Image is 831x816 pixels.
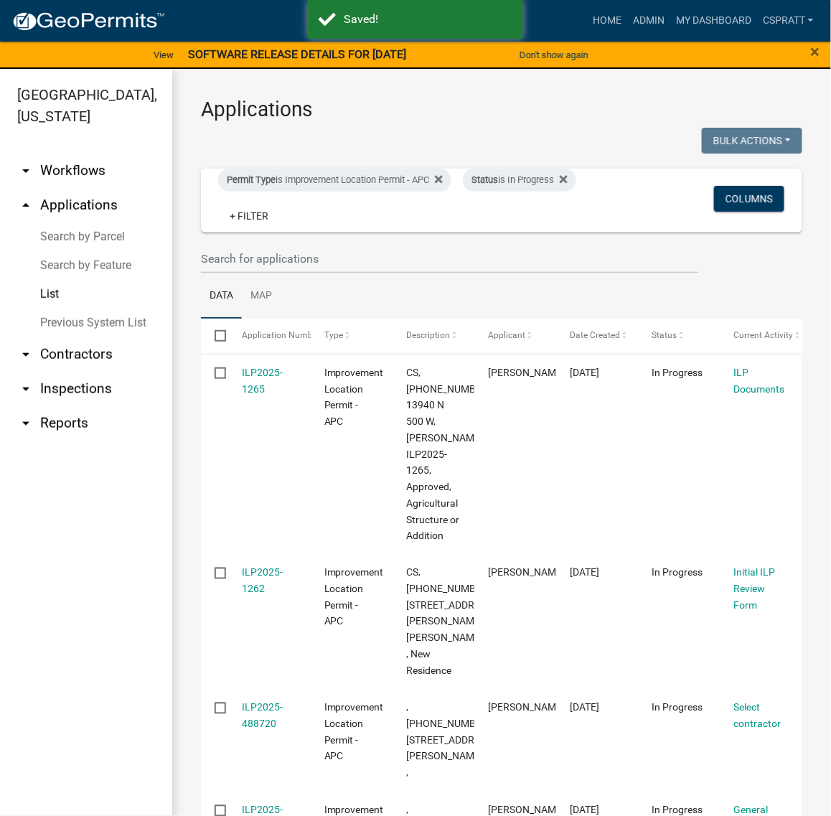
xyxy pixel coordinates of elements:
[556,319,638,353] datatable-header-cell: Date Created
[488,702,565,713] span: Frederick Nowaczyk
[324,567,384,627] span: Improvement Location Permit - APC
[652,367,703,378] span: In Progress
[406,567,509,677] span: CS, 029-050-001.AA, 3312 E ARMSTRONG RD, BROWN, ILP2025-1262, , New Residence
[243,702,283,730] a: ILP2025-488720
[243,567,283,595] a: ILP2025-1262
[324,367,384,427] span: Improvement Location Permit - APC
[218,203,280,229] a: + Filter
[17,346,34,363] i: arrow_drop_down
[406,702,494,779] span: , 005-110-054, 6402 E MCKENNA RD LOT 99, , , ,
[488,330,525,340] span: Applicant
[228,319,310,353] datatable-header-cell: Application Number
[720,319,802,353] datatable-header-cell: Current Activity
[17,197,34,214] i: arrow_drop_up
[757,7,820,34] a: cspratt
[188,47,406,61] strong: SOFTWARE RELEASE DETAILS FOR [DATE]
[652,702,703,713] span: In Progress
[702,128,802,154] button: Bulk Actions
[734,367,785,395] a: ILP Documents
[201,98,802,122] h3: Applications
[714,186,784,212] button: Columns
[514,43,594,67] button: Don't show again
[218,169,451,192] div: is Improvement Location Permit - APC
[587,7,627,34] a: Home
[463,169,576,192] div: is In Progress
[17,380,34,398] i: arrow_drop_down
[571,702,600,713] span: 10/06/2025
[471,174,498,185] span: Status
[17,415,34,432] i: arrow_drop_down
[324,702,384,762] span: Improvement Location Permit - APC
[488,367,565,378] span: DARYL BORKHOLDER
[571,367,600,378] span: 10/07/2025
[652,805,703,816] span: In Progress
[201,273,242,319] a: Data
[201,319,228,353] datatable-header-cell: Select
[571,567,600,578] span: 10/07/2025
[148,43,179,67] a: View
[734,330,794,340] span: Current Activity
[488,805,565,816] span: James Honey
[734,567,776,611] a: Initial ILP Review Form
[242,273,281,319] a: Map
[406,367,502,542] span: CS, 033-002-001.A, 13940 N 500 W, BORKHOLDER, ILP2025-1265, Approved, Agricultural Structure or A...
[571,805,600,816] span: 10/06/2025
[639,319,720,353] datatable-header-cell: Status
[324,330,343,340] span: Type
[393,319,474,353] datatable-header-cell: Description
[811,43,820,60] button: Close
[670,7,757,34] a: My Dashboard
[311,319,393,353] datatable-header-cell: Type
[17,162,34,179] i: arrow_drop_down
[243,330,321,340] span: Application Number
[201,244,698,273] input: Search for applications
[571,330,621,340] span: Date Created
[474,319,556,353] datatable-header-cell: Applicant
[811,42,820,62] span: ×
[344,11,512,28] div: Saved!
[627,7,670,34] a: Admin
[488,567,565,578] span: SPENCER BROWN
[652,567,703,578] span: In Progress
[406,330,450,340] span: Description
[734,702,781,730] a: Select contractor
[652,330,677,340] span: Status
[243,367,283,395] a: ILP2025-1265
[227,174,276,185] span: Permit Type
